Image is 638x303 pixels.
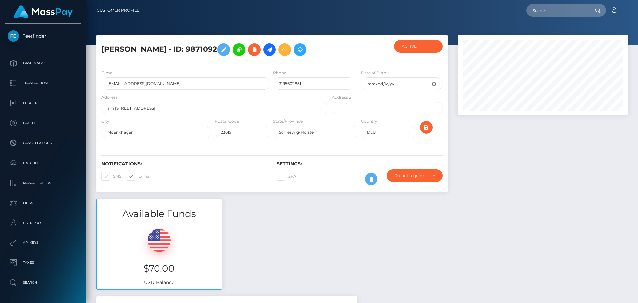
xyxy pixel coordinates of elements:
[8,58,79,68] p: Dashboard
[277,172,296,181] label: 2FA
[332,94,351,100] label: Address 2
[273,70,286,76] label: Phone
[5,55,81,72] a: Dashboard
[8,198,79,208] p: Links
[394,40,443,53] button: ACTIVE
[8,258,79,268] p: Taxes
[97,3,139,17] a: Customer Profile
[101,94,118,100] label: Address
[5,155,81,171] a: Batches
[5,254,81,271] a: Taxes
[361,118,377,124] label: Country
[273,118,303,124] label: State/Province
[5,234,81,251] a: API Keys
[8,78,79,88] p: Transactions
[5,115,81,131] a: Payees
[97,207,222,220] h3: Available Funds
[101,40,325,59] h5: [PERSON_NAME] - ID: 9871092
[5,95,81,111] a: Ledger
[394,173,427,178] div: Do not require
[5,75,81,91] a: Transactions
[8,138,79,148] p: Cancellations
[387,169,443,182] button: Do not require
[101,70,114,76] label: E-mail
[263,43,276,56] a: Initiate Payout
[8,158,79,168] p: Batches
[97,221,222,289] div: USD Balance
[5,135,81,151] a: Cancellations
[8,98,79,108] p: Ledger
[148,229,171,252] img: USD.png
[526,4,589,17] input: Search...
[5,215,81,231] a: User Profile
[127,172,151,181] label: E-mail
[5,33,81,39] span: Feetfinder
[8,238,79,248] p: API Keys
[8,118,79,128] p: Payees
[101,161,267,167] h6: Notifications:
[8,278,79,288] p: Search
[14,5,73,18] img: MassPay Logo
[5,195,81,211] a: Links
[101,172,121,181] label: SMS
[402,44,427,49] div: ACTIVE
[277,161,442,167] h6: Settings:
[215,118,239,124] label: Postal Code
[5,274,81,291] a: Search
[102,262,217,275] h3: $70.00
[5,175,81,191] a: Manage Users
[101,118,109,124] label: City
[8,218,79,228] p: User Profile
[361,70,386,76] label: Date of Birth
[8,30,19,42] img: Feetfinder
[8,178,79,188] p: Manage Users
